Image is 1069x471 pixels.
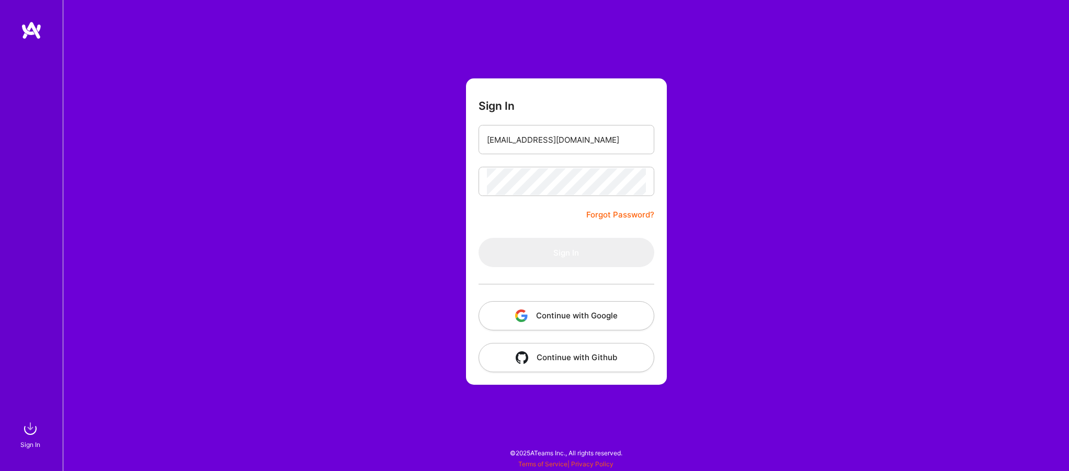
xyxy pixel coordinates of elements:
[571,460,613,468] a: Privacy Policy
[22,418,41,450] a: sign inSign In
[487,127,646,153] input: Email...
[20,418,41,439] img: sign in
[516,351,528,364] img: icon
[515,309,528,322] img: icon
[518,460,567,468] a: Terms of Service
[63,440,1069,466] div: © 2025 ATeams Inc., All rights reserved.
[479,99,515,112] h3: Sign In
[479,301,654,330] button: Continue with Google
[479,238,654,267] button: Sign In
[479,343,654,372] button: Continue with Github
[518,460,613,468] span: |
[20,439,40,450] div: Sign In
[586,209,654,221] a: Forgot Password?
[21,21,42,40] img: logo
